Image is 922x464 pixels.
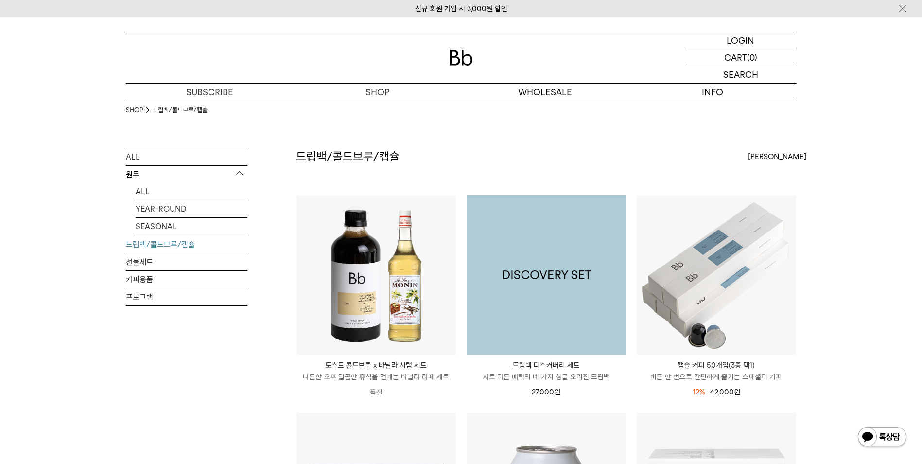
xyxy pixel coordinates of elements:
a: SHOP [126,106,143,115]
span: [PERSON_NAME] [748,151,806,162]
p: SEARCH [723,66,758,83]
p: 나른한 오후 달콤한 휴식을 건네는 바닐라 라떼 세트 [296,371,456,383]
a: SHOP [294,84,461,101]
p: (0) [747,49,757,66]
div: 12% [693,386,705,398]
p: 캡슐 커피 50개입(3종 택1) [637,359,796,371]
a: 커피용품 [126,271,247,288]
img: 1000001174_add2_035.jpg [467,195,626,355]
a: CART (0) [685,49,797,66]
img: 카카오톡 채널 1:1 채팅 버튼 [857,426,907,449]
a: ALL [136,183,247,200]
a: 선물세트 [126,253,247,270]
a: 드립백/콜드브루/캡슐 [153,106,208,115]
img: 로고 [450,50,473,66]
p: LOGIN [727,32,754,49]
span: 27,000 [532,388,560,396]
span: 원 [554,388,560,396]
img: 캡슐 커피 50개입(3종 택1) [637,195,796,355]
a: SUBSCRIBE [126,84,294,101]
a: 프로그램 [126,288,247,305]
a: 드립백 디스커버리 세트 서로 다른 매력의 네 가지 싱글 오리진 드립백 [467,359,626,383]
a: YEAR-ROUND [136,200,247,217]
a: 토스트 콜드브루 x 바닐라 시럽 세트 나른한 오후 달콤한 휴식을 건네는 바닐라 라떼 세트 [296,359,456,383]
p: 토스트 콜드브루 x 바닐라 시럽 세트 [296,359,456,371]
p: INFO [629,84,797,101]
p: 서로 다른 매력의 네 가지 싱글 오리진 드립백 [467,371,626,383]
p: CART [724,49,747,66]
p: 버튼 한 번으로 간편하게 즐기는 스페셜티 커피 [637,371,796,383]
a: LOGIN [685,32,797,49]
a: ALL [126,148,247,165]
img: 토스트 콜드브루 x 바닐라 시럽 세트 [296,195,456,355]
h2: 드립백/콜드브루/캡슐 [296,148,400,165]
span: 원 [734,388,740,396]
a: SEASONAL [136,218,247,235]
p: WHOLESALE [461,84,629,101]
a: 드립백/콜드브루/캡슐 [126,236,247,253]
p: 품절 [296,383,456,402]
a: 캡슐 커피 50개입(3종 택1) 버튼 한 번으로 간편하게 즐기는 스페셜티 커피 [637,359,796,383]
a: 드립백 디스커버리 세트 [467,195,626,355]
span: 42,000 [710,388,740,396]
p: 원두 [126,166,247,183]
a: 신규 회원 가입 시 3,000원 할인 [415,4,507,13]
p: 드립백 디스커버리 세트 [467,359,626,371]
